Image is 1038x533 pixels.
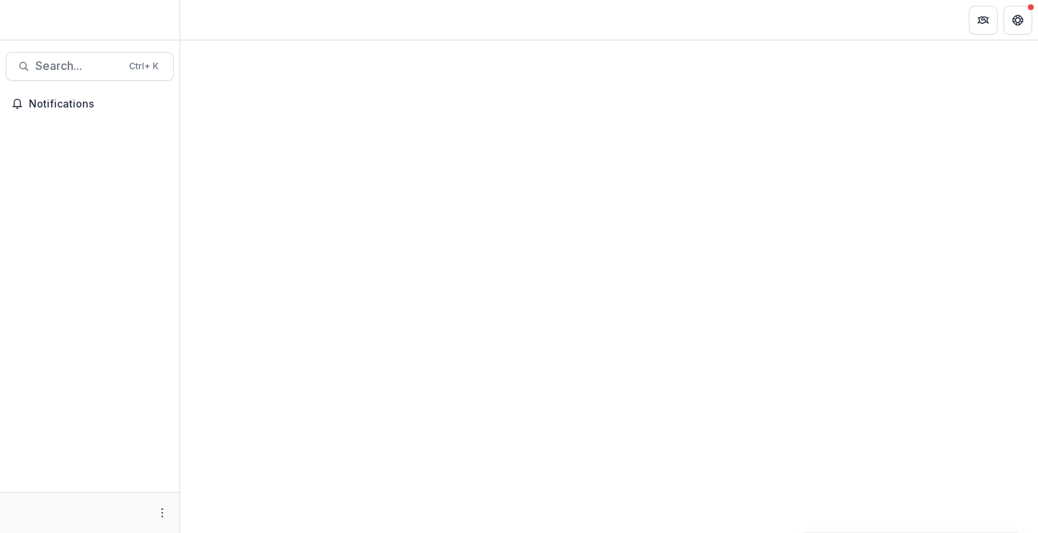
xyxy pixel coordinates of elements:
[6,52,174,81] button: Search...
[126,58,161,74] div: Ctrl + K
[969,6,998,35] button: Partners
[29,98,168,110] span: Notifications
[35,59,120,73] span: Search...
[6,92,174,115] button: Notifications
[1003,6,1032,35] button: Get Help
[186,9,247,30] nav: breadcrumb
[154,504,171,521] button: More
